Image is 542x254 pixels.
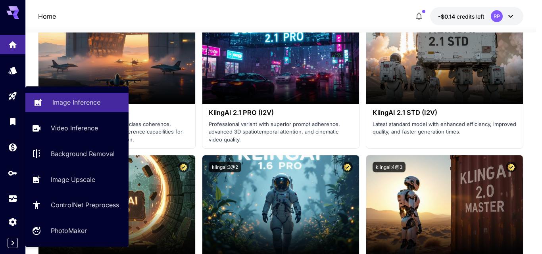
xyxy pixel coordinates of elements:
[52,97,100,107] p: Image Inference
[366,3,523,104] img: alt
[38,3,195,104] img: alt
[8,168,17,178] div: API Keys
[51,123,98,133] p: Video Inference
[8,238,18,248] button: Expand sidebar
[202,3,359,104] img: alt
[8,37,17,47] div: Home
[8,116,17,126] div: Library
[38,11,56,21] nav: breadcrumb
[51,226,87,235] p: PhotoMaker
[8,91,17,101] div: Playground
[25,221,129,241] a: PhotoMaker
[25,195,129,215] a: ControlNet Preprocess
[438,12,484,21] div: -$0.143
[8,194,17,204] div: Usage
[342,162,353,172] button: Certified Model – Vetted for best performance and includes a commercial license.
[8,65,17,75] div: Models
[430,7,523,25] button: -$0.143
[373,120,517,136] p: Latest standard model with enhanced efficiency, improved quality, and faster generation times.
[209,109,353,116] h3: KlingAI 2.1 PRO (I2V)
[51,175,95,184] p: Image Upscale
[25,118,129,138] a: Video Inference
[25,144,129,164] a: Background Removal
[8,217,17,227] div: Settings
[209,162,241,172] button: klingai:3@2
[209,120,353,144] p: Professional variant with superior prompt adherence, advanced 3D spatiotemporal attention, and ci...
[25,93,129,112] a: Image Inference
[457,13,484,20] span: credits left
[51,200,119,210] p: ControlNet Preprocess
[373,109,517,116] h3: KlingAI 2.1 STD (I2V)
[25,170,129,189] a: Image Upscale
[438,13,457,20] span: -$0.14
[38,11,56,21] p: Home
[491,10,503,22] div: RP
[506,162,517,172] button: Certified Model – Vetted for best performance and includes a commercial license.
[8,142,17,152] div: Wallet
[178,162,189,172] button: Certified Model – Vetted for best performance and includes a commercial license.
[51,149,115,159] p: Background Removal
[373,162,406,172] button: klingai:4@3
